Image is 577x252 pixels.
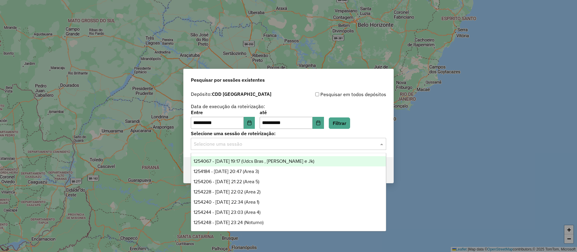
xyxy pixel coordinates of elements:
[194,189,261,194] span: 1254228 - [DATE] 22:02 (Area 2)
[191,109,255,116] label: Entre
[191,153,386,231] ng-dropdown-panel: Options list
[329,117,350,129] button: Filtrar
[244,117,255,129] button: Choose Date
[313,117,324,129] button: Choose Date
[191,103,265,110] label: Data de execução da roteirização:
[194,179,259,184] span: 1254206 - [DATE] 21:22 (Area 5)
[194,169,259,174] span: 1254184 - [DATE] 20:47 (Area 3)
[260,109,324,116] label: até
[194,159,314,164] span: 1254067 - [DATE] 19:17 (Udcs Bras , [PERSON_NAME] e Jk)
[191,130,386,137] label: Selecione uma sessão de roteirização:
[191,90,271,98] label: Depósito:
[194,220,264,225] span: 1254248 - [DATE] 23:24 (Noturno)
[191,76,265,83] span: Pesquisar por sessões existentes
[194,199,259,205] span: 1254240 - [DATE] 22:34 (Area 1)
[288,91,386,98] div: Pesquisar em todos depósitos
[212,91,271,97] strong: CDD [GEOGRAPHIC_DATA]
[194,210,261,215] span: 1254244 - [DATE] 23:03 (Area 4)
